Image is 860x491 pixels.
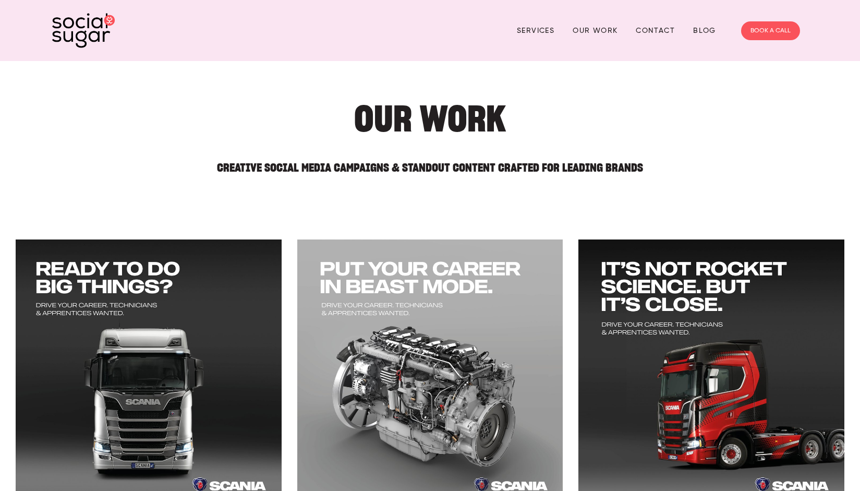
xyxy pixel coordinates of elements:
a: Our Work [573,22,617,39]
a: Contact [636,22,675,39]
h1: Our Work [104,103,756,135]
img: SocialSugar [52,13,115,48]
a: Services [517,22,554,39]
h2: Creative Social Media Campaigns & Standout Content Crafted for Leading Brands [104,152,756,173]
a: BOOK A CALL [741,21,800,40]
a: Blog [693,22,716,39]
